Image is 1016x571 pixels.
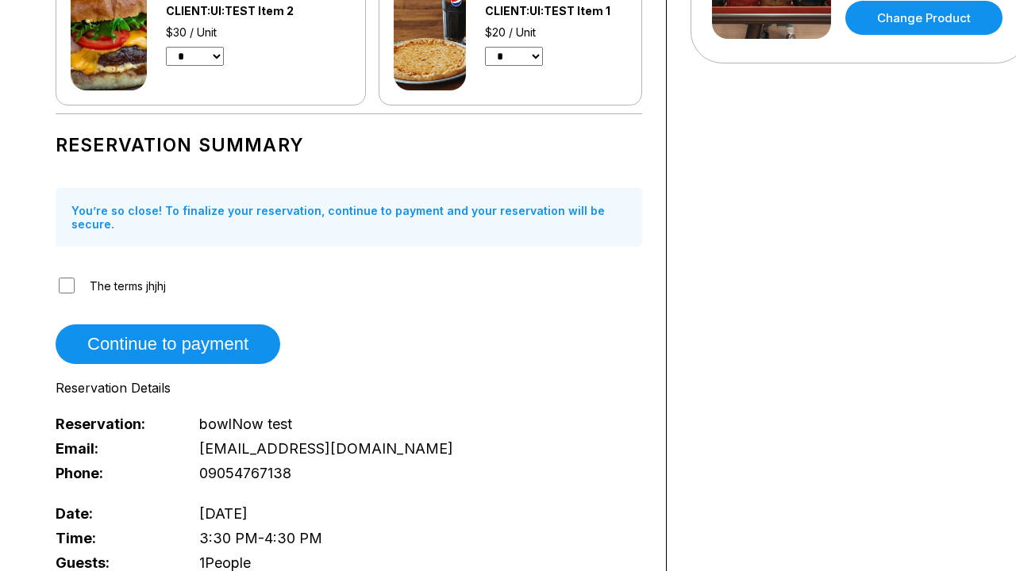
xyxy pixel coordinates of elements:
[56,188,642,247] div: You’re so close! To finalize your reservation, continue to payment and your reservation will be s...
[485,4,627,17] div: CLIENT:UI:TEST Item 1
[56,530,173,546] span: Time:
[199,554,251,571] span: 1 People
[166,4,337,17] div: CLIENT:UI:TEST Item 2
[56,440,173,457] span: Email:
[56,416,173,432] span: Reservation:
[90,279,166,293] span: The terms jhjhj
[199,505,248,522] span: [DATE]
[199,465,291,481] span: 09054767138
[485,25,627,39] div: $20 / Unit
[56,465,173,481] span: Phone:
[845,1,1003,35] a: Change Product
[166,25,337,39] div: $30 / Unit
[56,505,173,522] span: Date:
[56,554,173,571] span: Guests:
[199,530,322,546] span: 3:30 PM - 4:30 PM
[56,324,280,364] button: Continue to payment
[56,380,642,396] div: Reservation Details
[199,416,292,432] span: bowlNow test
[56,134,642,156] h1: Reservation Summary
[199,440,453,457] span: [EMAIL_ADDRESS][DOMAIN_NAME]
